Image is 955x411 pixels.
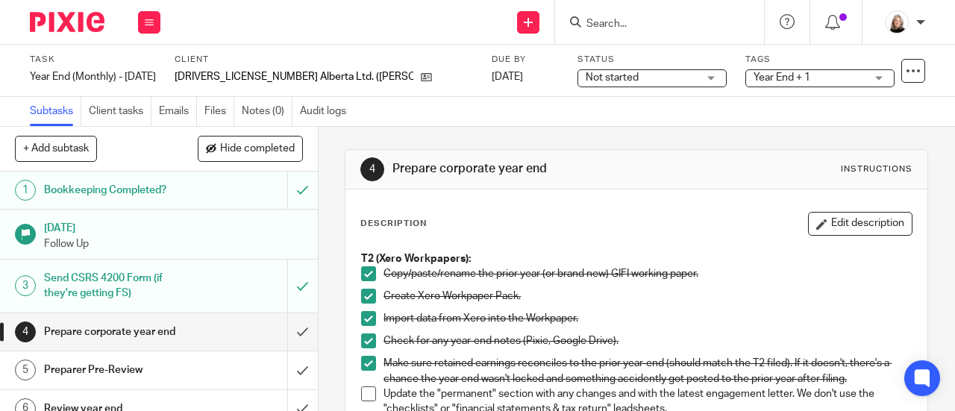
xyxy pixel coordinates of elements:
[585,18,719,31] input: Search
[754,72,810,83] span: Year End + 1
[15,321,36,342] div: 4
[30,12,104,32] img: Pixie
[360,218,427,230] p: Description
[586,72,639,83] span: Not started
[360,157,384,181] div: 4
[15,180,36,201] div: 1
[15,275,36,296] div: 3
[383,333,912,348] p: Check for any year-end notes (Pixie, Google Drive).
[492,72,523,82] span: [DATE]
[383,311,912,326] p: Import data from Xero into the Workpaper.
[392,161,668,177] h1: Prepare corporate year end
[204,97,234,126] a: Files
[15,136,97,161] button: + Add subtask
[159,97,197,126] a: Emails
[175,54,473,66] label: Client
[30,69,156,84] div: Year End (Monthly) - July 2025
[220,143,295,155] span: Hide completed
[44,179,196,201] h1: Bookkeeping Completed?
[242,97,292,126] a: Notes (0)
[383,356,912,386] p: Make sure retained earnings reconciles to the prior year-end (should match the T2 filed). If it d...
[44,236,303,251] p: Follow Up
[30,97,81,126] a: Subtasks
[300,97,354,126] a: Audit logs
[44,321,196,343] h1: Prepare corporate year end
[198,136,303,161] button: Hide completed
[885,10,909,34] img: Screenshot%202023-11-02%20134555.png
[44,359,196,381] h1: Preparer Pre-Review
[841,163,912,175] div: Instructions
[361,254,471,264] strong: T2 (Xero Workpapers):
[30,54,156,66] label: Task
[383,289,912,304] p: Create Xero Workpaper Pack.
[30,69,156,84] div: Year End (Monthly) - [DATE]
[492,54,559,66] label: Due by
[745,54,895,66] label: Tags
[808,212,912,236] button: Edit description
[175,69,413,84] p: [DRIVERS_LICENSE_NUMBER] Alberta Ltd. ([PERSON_NAME])
[89,97,151,126] a: Client tasks
[44,217,303,236] h1: [DATE]
[383,266,912,281] p: Copy/paste/rename the prior year (or brand new) GIFI working paper.
[44,267,196,305] h1: Send CSRS 4200 Form (if they're getting FS)
[577,54,727,66] label: Status
[15,360,36,380] div: 5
